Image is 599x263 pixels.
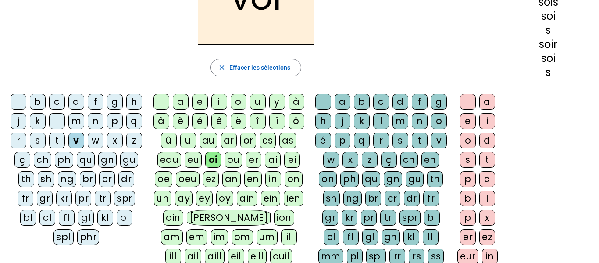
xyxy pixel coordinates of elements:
[117,210,132,226] div: pl
[55,152,73,168] div: ph
[340,171,359,187] div: ph
[380,210,396,226] div: tr
[38,171,54,187] div: sh
[421,152,439,168] div: en
[479,113,495,129] div: i
[68,94,84,110] div: d
[335,94,350,110] div: a
[269,94,285,110] div: y
[11,133,26,148] div: r
[203,171,219,187] div: ez
[59,210,75,226] div: fl
[365,191,381,206] div: br
[250,113,266,129] div: î
[95,191,111,206] div: tr
[342,210,357,226] div: kr
[175,191,193,206] div: ay
[460,113,476,129] div: e
[335,133,350,148] div: p
[392,94,408,110] div: d
[373,133,389,148] div: r
[400,152,418,168] div: ch
[512,25,585,36] div: s
[218,64,226,72] mat-icon: close
[362,229,378,245] div: gl
[385,191,400,206] div: cr
[246,152,261,168] div: er
[479,171,495,187] div: c
[222,171,241,187] div: an
[18,171,34,187] div: th
[231,113,246,129] div: ë
[68,133,84,148] div: v
[479,94,495,110] div: a
[512,53,585,64] div: soi
[154,191,171,206] div: un
[319,171,337,187] div: on
[392,133,408,148] div: s
[403,229,419,245] div: kl
[176,171,200,187] div: oeu
[244,171,262,187] div: en
[98,152,117,168] div: gn
[153,113,169,129] div: â
[97,210,113,226] div: kl
[512,39,585,50] div: soir
[211,229,228,245] div: im
[284,152,300,168] div: ei
[427,171,443,187] div: th
[30,133,46,148] div: s
[163,210,183,226] div: oin
[37,191,53,206] div: gr
[373,94,389,110] div: c
[460,191,476,206] div: b
[30,94,46,110] div: b
[221,133,237,148] div: ar
[354,133,370,148] div: q
[77,229,100,245] div: phr
[161,229,183,245] div: am
[18,191,33,206] div: fr
[423,229,439,245] div: ll
[343,229,359,245] div: fl
[412,94,428,110] div: f
[412,113,428,129] div: n
[88,133,103,148] div: w
[289,94,304,110] div: à
[237,191,257,206] div: ain
[11,113,26,129] div: j
[404,191,420,206] div: dr
[373,113,389,129] div: l
[120,152,138,168] div: gu
[232,229,253,245] div: om
[512,11,585,22] div: soi
[229,62,290,73] span: Effacer les sélections
[99,171,115,187] div: cr
[479,210,495,226] div: x
[342,152,358,168] div: x
[431,94,447,110] div: g
[114,191,135,206] div: spr
[77,152,95,168] div: qu
[315,113,331,129] div: h
[107,94,123,110] div: g
[392,113,408,129] div: m
[460,210,476,226] div: p
[200,133,217,148] div: au
[80,171,96,187] div: br
[49,113,65,129] div: l
[460,133,476,148] div: o
[187,210,271,226] div: [PERSON_NAME]
[216,191,233,206] div: oy
[192,113,208,129] div: é
[315,133,331,148] div: é
[75,191,91,206] div: pr
[53,229,74,245] div: spl
[431,113,447,129] div: o
[257,229,278,245] div: um
[126,113,142,129] div: q
[479,133,495,148] div: d
[479,229,495,245] div: ez
[205,152,221,168] div: oi
[185,152,202,168] div: eu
